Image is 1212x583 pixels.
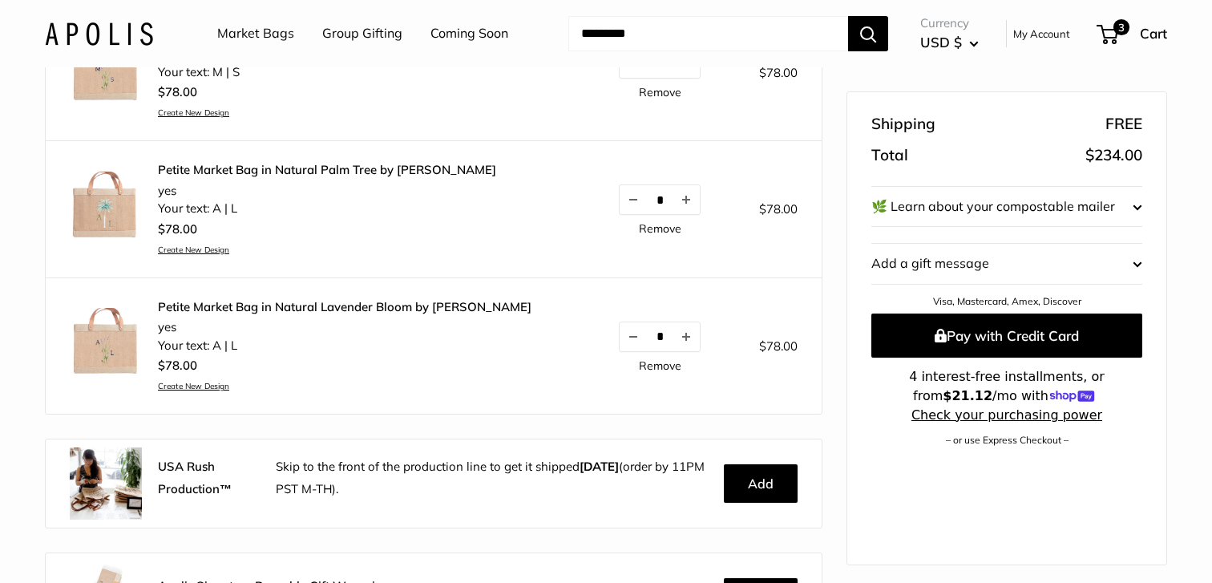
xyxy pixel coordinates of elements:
[1140,25,1167,42] span: Cart
[673,185,700,214] button: Increase quantity by 1
[848,16,888,51] button: Search
[158,182,496,200] li: yes
[1085,145,1142,164] span: $234.00
[673,322,700,351] button: Increase quantity by 1
[158,337,531,355] li: Your text: A | L
[871,245,1142,285] button: Add a gift message
[158,299,531,315] a: Petite Market Bag in Natural Lavender Bloom by [PERSON_NAME]
[430,22,508,46] a: Coming Soon
[946,434,1069,446] a: – or use Express Checkout –
[620,322,647,351] button: Decrease quantity by 1
[920,30,979,55] button: USD $
[871,110,935,139] span: Shipping
[647,193,673,207] input: Quantity
[217,22,294,46] a: Market Bags
[647,330,673,343] input: Quantity
[322,22,402,46] a: Group Gifting
[724,464,798,503] button: Add
[639,360,681,371] a: Remove
[871,187,1142,227] button: 🌿 Learn about your compostable mailer
[158,381,531,391] a: Create New Design
[1098,21,1167,47] a: 3 Cart
[1105,110,1142,139] span: FREE
[158,245,496,255] a: Create New Design
[759,201,798,217] span: $78.00
[871,314,1142,358] button: Pay with Credit Card
[568,16,848,51] input: Search...
[920,34,962,51] span: USD $
[70,34,142,107] img: Petite Market Bag in Natural Lavender Bloom by Amy Logsdon
[920,12,979,34] span: Currency
[1113,19,1129,35] span: 3
[158,318,531,337] li: yes
[276,455,712,500] p: Skip to the front of the production line to get it shipped (order by 11PM PST M-TH).
[70,308,142,380] img: Petite Market Bag in Natural Lavender Bloom by Amy Logsdon
[158,358,197,373] span: $78.00
[871,141,908,170] span: Total
[620,185,647,214] button: Decrease quantity by 1
[580,459,619,474] b: [DATE]
[933,296,1081,308] a: Visa, Mastercard, Amex, Discover
[759,338,798,354] span: $78.00
[1013,24,1070,43] a: My Account
[45,22,153,45] img: Apolis
[158,107,531,118] a: Create New Design
[158,162,496,178] a: Petite Market Bag in Natural Palm Tree by [PERSON_NAME]
[759,65,798,80] span: $78.00
[70,172,142,244] img: Petite Market Bag in Natural Palm Tree by Amy Logsdon
[871,473,1142,508] iframe: PayPal-paypal
[158,459,232,496] strong: USA Rush Production™
[158,63,531,82] li: Your text: M | S
[639,87,681,98] a: Remove
[70,447,142,520] img: rush.jpg
[158,84,197,99] span: $78.00
[639,223,681,234] a: Remove
[158,200,496,218] li: Your text: A | L
[158,221,197,237] span: $78.00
